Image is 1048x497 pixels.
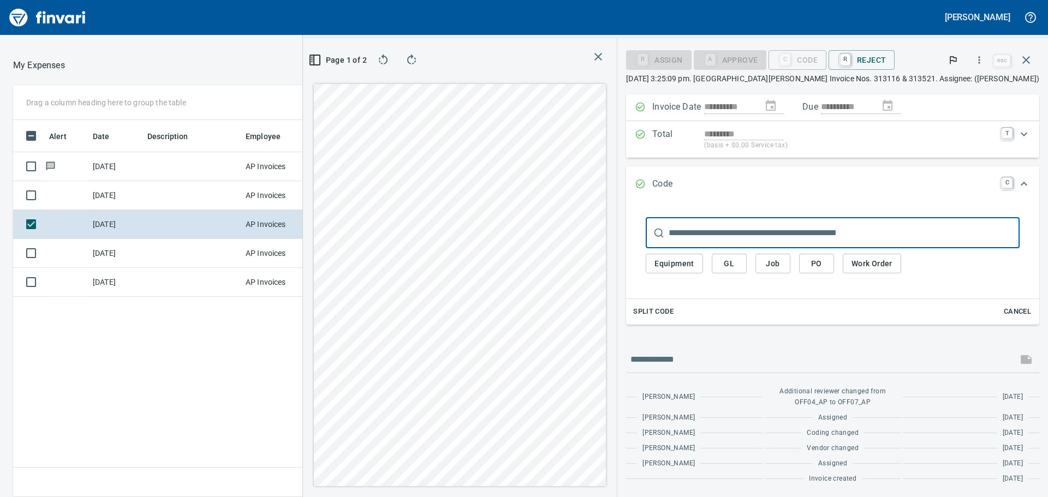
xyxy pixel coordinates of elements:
[633,306,674,318] span: Split Code
[147,130,203,143] span: Description
[712,254,747,274] button: GL
[642,443,695,454] span: [PERSON_NAME]
[642,428,695,439] span: [PERSON_NAME]
[941,48,965,72] button: Flag
[1003,428,1023,439] span: [DATE]
[241,210,323,239] td: AP Invoices
[1003,392,1023,403] span: [DATE]
[829,50,895,70] button: RReject
[769,55,826,64] div: Code
[626,73,1039,84] p: [DATE] 3:25:09 pm. [GEOGRAPHIC_DATA][PERSON_NAME] Invoice Nos. 313116 & 313521. Assignee: ([PERSO...
[246,130,295,143] span: Employee
[646,254,703,274] button: Equipment
[642,412,695,423] span: [PERSON_NAME]
[626,202,1039,325] div: Expand
[799,254,834,274] button: PO
[818,458,847,469] span: Assigned
[241,239,323,268] td: AP Invoices
[26,97,186,108] p: Drag a column heading here to group the table
[49,130,81,143] span: Alert
[88,152,143,181] td: [DATE]
[241,181,323,210] td: AP Invoices
[45,163,56,170] span: Has messages
[840,53,850,65] a: R
[626,121,1039,158] div: Expand
[837,51,886,69] span: Reject
[1002,177,1013,188] a: C
[1003,458,1023,469] span: [DATE]
[991,47,1039,73] span: Close invoice
[7,4,88,31] img: Finvari
[652,128,704,151] p: Total
[13,59,65,72] nav: breadcrumb
[694,55,767,64] div: Coding Required
[312,50,366,70] button: Page 1 of 2
[630,303,676,320] button: Split Code
[642,458,695,469] span: [PERSON_NAME]
[945,11,1010,23] h5: [PERSON_NAME]
[1003,443,1023,454] span: [DATE]
[88,268,143,297] td: [DATE]
[720,257,738,271] span: GL
[652,177,704,191] p: Code
[316,53,361,67] span: Page 1 of 2
[808,257,825,271] span: PO
[1003,474,1023,484] span: [DATE]
[764,257,782,271] span: Job
[1002,128,1013,139] a: T
[93,130,110,143] span: Date
[1000,303,1035,320] button: Cancel
[843,254,901,274] button: Work Order
[654,257,694,271] span: Equipment
[93,130,124,143] span: Date
[88,239,143,268] td: [DATE]
[967,48,991,72] button: More
[942,9,1013,26] button: [PERSON_NAME]
[147,130,188,143] span: Description
[1003,306,1032,318] span: Cancel
[807,428,859,439] span: Coding changed
[1003,412,1023,423] span: [DATE]
[241,268,323,297] td: AP Invoices
[1013,346,1039,373] span: This records your message into the invoice and notifies anyone mentioned
[704,140,995,151] p: (basis + $0.00 Service tax)
[807,443,859,454] span: Vendor changed
[994,55,1010,67] a: esc
[851,257,892,271] span: Work Order
[49,130,67,143] span: Alert
[246,130,281,143] span: Employee
[642,392,695,403] span: [PERSON_NAME]
[755,254,790,274] button: Job
[626,166,1039,202] div: Expand
[818,412,847,423] span: Assigned
[809,474,856,484] span: Invoice created
[626,55,691,64] div: Assign
[88,210,143,239] td: [DATE]
[241,152,323,181] td: AP Invoices
[88,181,143,210] td: [DATE]
[13,59,65,72] p: My Expenses
[770,386,896,408] span: Additional reviewer changed from OFF04_AP to OFF07_AP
